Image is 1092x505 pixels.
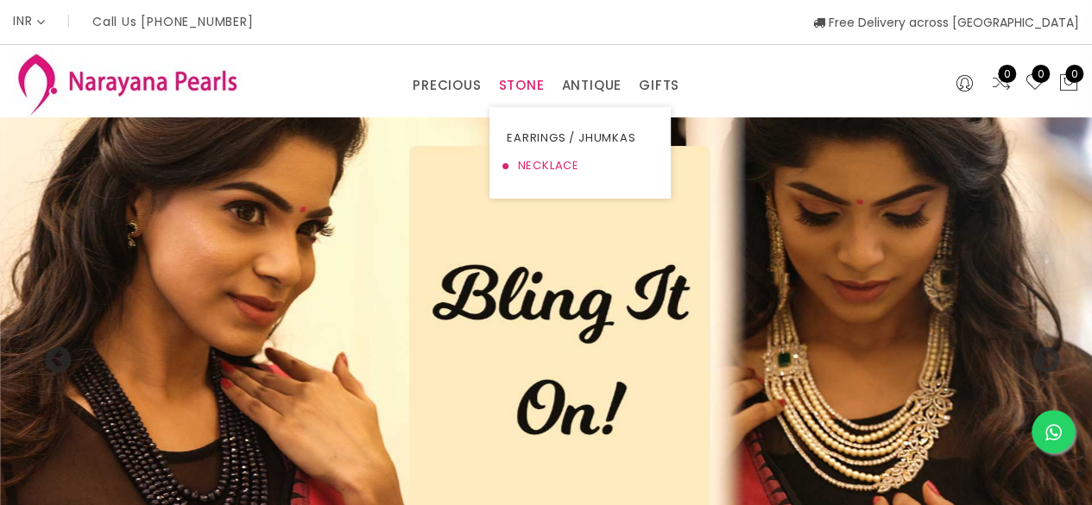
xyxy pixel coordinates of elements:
[507,124,653,152] a: EARRINGS / JHUMKAS
[507,152,653,180] a: NECKLACE
[561,73,622,98] a: ANTIQUE
[1065,65,1083,83] span: 0
[413,73,481,98] a: PRECIOUS
[92,16,254,28] p: Call Us [PHONE_NUMBER]
[43,346,60,363] button: Previous
[1032,346,1049,363] button: Next
[639,73,679,98] a: GIFTS
[498,73,544,98] a: STONE
[1032,65,1050,83] span: 0
[1025,73,1045,95] a: 0
[813,14,1079,31] span: Free Delivery across [GEOGRAPHIC_DATA]
[1058,73,1079,95] button: 0
[991,73,1012,95] a: 0
[998,65,1016,83] span: 0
